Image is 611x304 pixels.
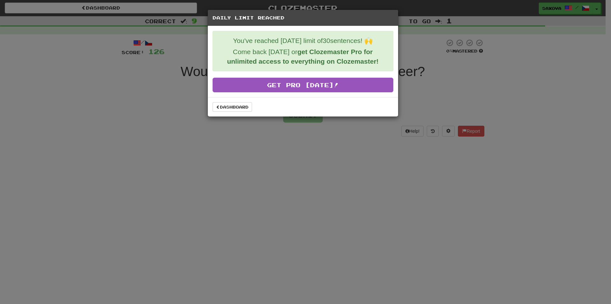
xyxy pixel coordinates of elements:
[213,78,393,92] a: Get Pro [DATE]!
[213,15,393,21] h5: Daily Limit Reached
[227,48,378,65] strong: get Clozemaster Pro for unlimited access to everything on Clozemaster!
[218,47,388,66] p: Come back [DATE] or
[213,102,252,112] a: Dashboard
[218,36,388,46] p: You've reached [DATE] limit of 30 sentences! 🙌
